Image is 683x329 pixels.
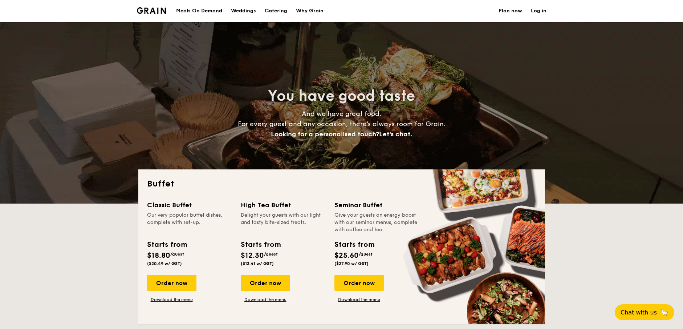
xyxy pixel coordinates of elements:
span: ($13.41 w/ GST) [241,261,274,266]
span: $12.30 [241,251,264,260]
div: Our very popular buffet dishes, complete with set-up. [147,212,232,233]
div: High Tea Buffet [241,200,326,210]
div: Starts from [241,239,280,250]
span: ($20.49 w/ GST) [147,261,182,266]
a: Logotype [137,7,166,14]
a: Download the menu [241,297,290,302]
h2: Buffet [147,178,536,190]
div: Order now [147,275,196,291]
span: Chat with us [621,309,657,316]
span: ($27.90 w/ GST) [334,261,369,266]
div: Classic Buffet [147,200,232,210]
div: Starts from [334,239,374,250]
span: /guest [170,252,184,257]
div: Order now [241,275,290,291]
button: Chat with us🦙 [615,304,674,320]
span: And we have great food. For every guest and any occasion, there’s always room for Grain. [238,110,446,138]
span: /guest [264,252,278,257]
span: Looking for a personalised touch? [271,130,379,138]
div: Give your guests an energy boost with our seminar menus, complete with coffee and tea. [334,212,419,233]
div: Starts from [147,239,187,250]
span: $25.60 [334,251,359,260]
div: Delight your guests with our light and tasty bite-sized treats. [241,212,326,233]
img: Grain [137,7,166,14]
a: Download the menu [334,297,384,302]
span: 🦙 [660,308,668,317]
a: Download the menu [147,297,196,302]
span: /guest [359,252,373,257]
div: Order now [334,275,384,291]
span: Let's chat. [379,130,412,138]
div: Seminar Buffet [334,200,419,210]
span: $18.80 [147,251,170,260]
span: You have good taste [268,87,415,105]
